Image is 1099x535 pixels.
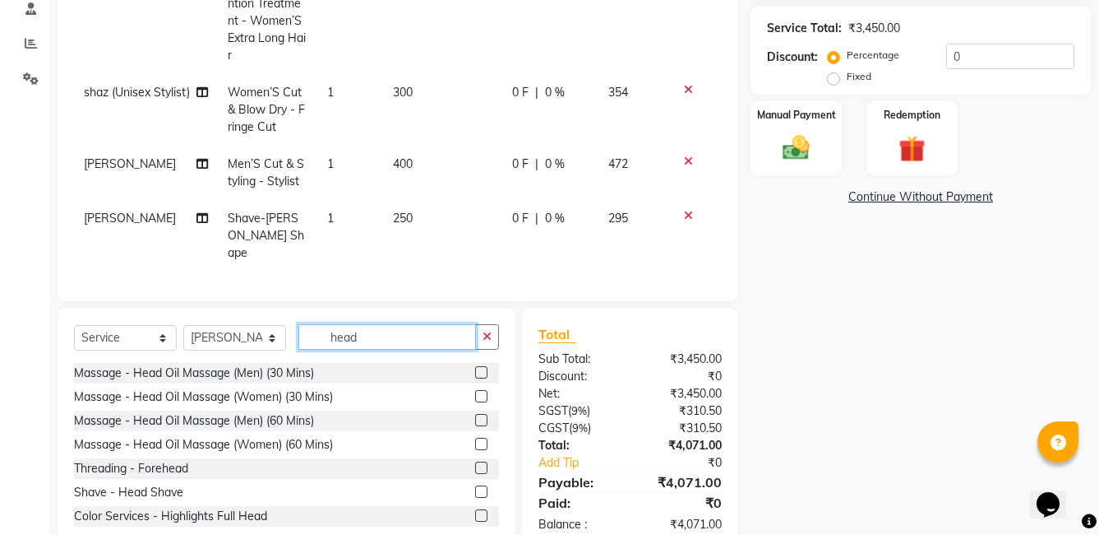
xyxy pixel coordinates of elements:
span: | [535,84,538,101]
span: Women’S Cut & Blow Dry - Fringe Cut [228,85,305,134]
span: 250 [393,211,413,226]
label: Manual Payment [757,108,836,123]
span: 1 [327,85,334,100]
a: Continue Without Payment [754,188,1087,206]
iframe: chat widget [1030,469,1083,519]
div: Shave - Head Shave [74,484,183,501]
div: ₹0 [630,493,734,513]
div: ₹0 [630,368,734,385]
span: 1 [327,156,334,171]
div: ₹3,450.00 [630,385,734,402]
div: ₹4,071.00 [630,516,734,533]
div: ₹3,450.00 [848,20,900,37]
span: Shave-[PERSON_NAME] Shape [228,211,304,260]
span: | [535,156,538,173]
span: shaz (Unisex Stylist) [84,85,190,100]
span: 0 % [545,84,565,101]
span: | [535,210,538,227]
span: [PERSON_NAME] [84,156,176,171]
span: 0 % [545,210,565,227]
div: ₹4,071.00 [630,472,734,492]
div: Balance : [526,516,630,533]
div: Massage - Head Oil Massage (Women) (60 Mins) [74,436,333,454]
div: Massage - Head Oil Massage (Men) (30 Mins) [74,365,314,382]
div: Massage - Head Oil Massage (Men) (60 Mins) [74,412,314,430]
div: ( ) [526,420,630,437]
span: 0 % [545,156,565,173]
span: 295 [608,211,628,226]
img: _cash.svg [774,133,818,164]
span: CGST [538,421,569,435]
span: 9% [572,421,588,435]
div: Massage - Head Oil Massage (Women) (30 Mins) [74,388,333,406]
span: 0 F [512,210,529,227]
span: 400 [393,156,413,171]
div: ₹4,071.00 [630,437,734,454]
span: 472 [608,156,628,171]
span: SGST [538,403,568,418]
span: 354 [608,85,628,100]
div: Threading - Forehead [74,460,188,477]
span: 1 [327,211,334,226]
div: ₹3,450.00 [630,351,734,368]
span: 0 F [512,84,529,101]
span: [PERSON_NAME] [84,211,176,226]
span: 0 F [512,156,529,173]
label: Fixed [847,69,871,84]
div: Paid: [526,493,630,513]
div: Sub Total: [526,351,630,368]
input: Search or Scan [298,324,476,350]
div: Discount: [767,49,818,66]
div: Total: [526,437,630,454]
div: ₹310.50 [630,420,734,437]
div: Color Services - Highlights Full Head [74,508,267,525]
label: Percentage [847,48,899,63]
div: ₹310.50 [630,402,734,420]
div: Discount: [526,368,630,385]
div: ₹0 [648,454,734,472]
div: ( ) [526,402,630,420]
div: Net: [526,385,630,402]
div: Payable: [526,472,630,492]
span: 9% [571,404,587,417]
label: Redemption [884,108,940,123]
img: _gift.svg [890,133,934,166]
div: Service Total: [767,20,842,37]
span: Total [538,326,576,343]
span: 300 [393,85,413,100]
a: Add Tip [526,454,648,472]
span: Men’S Cut & Styling - Stylist [228,156,304,188]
